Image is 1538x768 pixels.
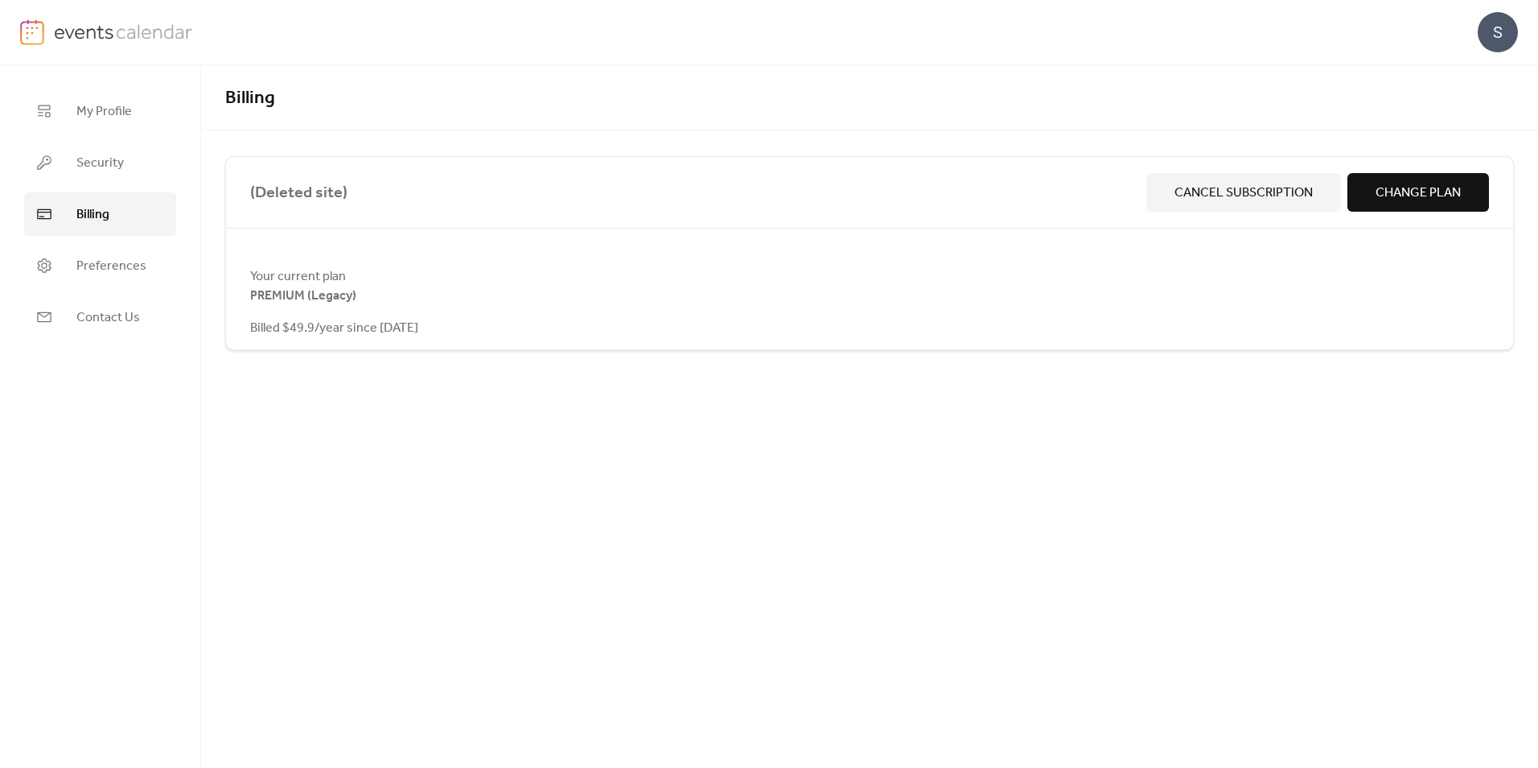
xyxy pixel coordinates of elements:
[76,102,132,122] span: My Profile
[250,319,418,338] span: Billed $49.9/year since [DATE]
[24,89,176,133] a: My Profile
[225,81,275,116] span: Billing
[76,308,140,328] span: Contact Us
[76,257,146,276] span: Preferences
[24,295,176,339] a: Contact Us
[24,192,176,236] a: Billing
[250,180,1140,206] span: (Deleted site)
[76,205,109,225] span: Billing
[1376,184,1461,203] span: Change Plan
[54,19,193,43] img: logo-type
[1174,184,1313,203] span: Cancel Subscription
[24,244,176,287] a: Preferences
[250,287,356,306] span: PREMIUM (Legacy)
[24,141,176,184] a: Security
[250,267,1489,287] span: Your current plan
[76,154,124,173] span: Security
[1478,12,1518,52] div: S
[1146,173,1341,212] button: Cancel Subscription
[20,19,44,45] img: logo
[1347,173,1489,212] button: Change Plan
